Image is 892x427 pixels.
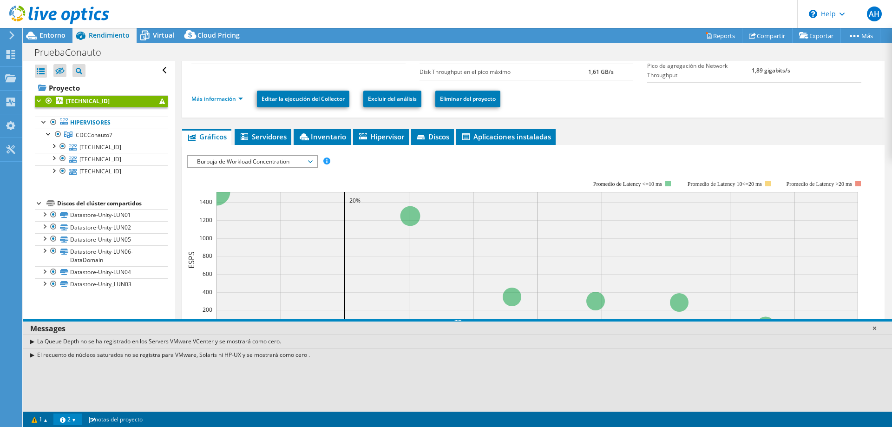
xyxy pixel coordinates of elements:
text: 1200 [199,216,212,224]
span: Inventario [298,132,346,141]
b: 1,89 gigabits/s [752,66,790,74]
a: Compartir [742,28,793,43]
a: [TECHNICAL_ID] [35,95,168,107]
a: Proyecto [35,80,168,95]
span: AH [867,7,882,21]
span: Servidores [239,132,287,141]
a: Datastore-Unity-LUN01 [35,209,168,221]
span: Virtual [153,31,174,39]
span: Entorno [39,31,66,39]
div: El recuento de núcleos saturados no se registra para VMware, Solaris ni HP-UX y se mostrará como ... [23,348,892,361]
span: Aplicaciones instaladas [461,132,551,141]
span: Rendimiento [89,31,130,39]
a: [TECHNICAL_ID] [35,165,168,177]
div: La Queue Depth no se ha registrado en los Servers VMware VCenter y se mostrará como cero. [23,335,892,348]
b: [TECHNICAL_ID] [66,97,110,105]
a: Más [840,28,880,43]
a: Datastore-Unity-LUN02 [35,221,168,233]
label: Disk Throughput en el pico máximo [420,67,588,77]
div: Messages [23,322,892,335]
tspan: Promedio de Latency <=10 ms [593,181,662,187]
a: Eliminar del proyecto [435,91,500,107]
span: Gráficos [187,132,227,141]
a: Datastore-Unity_LUN03 [35,278,168,290]
span: CDCConauto7 [76,131,112,139]
text: 600 [203,270,212,278]
text: ESPS [186,251,197,269]
label: Pico de agregación de Network Throughput [647,61,751,80]
tspan: Promedio de Latency 10<=20 ms [688,181,762,187]
text: 200 [203,306,212,314]
a: Reports [698,28,742,43]
text: 400 [203,288,212,296]
a: [TECHNICAL_ID] [35,141,168,153]
div: Discos del clúster compartidos [57,198,168,209]
span: Burbuja de Workload Concentration [192,156,312,167]
text: 1400 [199,198,212,206]
a: 2 [53,414,82,425]
span: Discos [416,132,449,141]
text: 800 [203,252,212,260]
a: Hipervisores [35,117,168,129]
h1: PruebaConauto [30,47,116,58]
a: notas del proyecto [82,414,149,425]
svg: \n [809,10,817,18]
a: Datastore-Unity-LUN04 [35,266,168,278]
text: 1000 [199,234,212,242]
text: Promedio de Latency >20 ms [787,181,853,187]
a: Datastore-Unity-LUN05 [35,233,168,245]
a: Exportar [792,28,841,43]
a: Datastore-Unity-LUN06-DataDomain [35,245,168,266]
a: Editar la ejecución del Collector [257,91,349,107]
a: Más información [191,95,243,103]
span: Hipervisor [358,132,404,141]
a: [TECHNICAL_ID] [35,153,168,165]
a: CDCConauto7 [35,129,168,141]
text: 20% [349,197,361,204]
span: Cloud Pricing [197,31,240,39]
a: 1 [25,414,54,425]
a: Excluir del análisis [363,91,421,107]
b: 1,61 GB/s [588,68,614,76]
